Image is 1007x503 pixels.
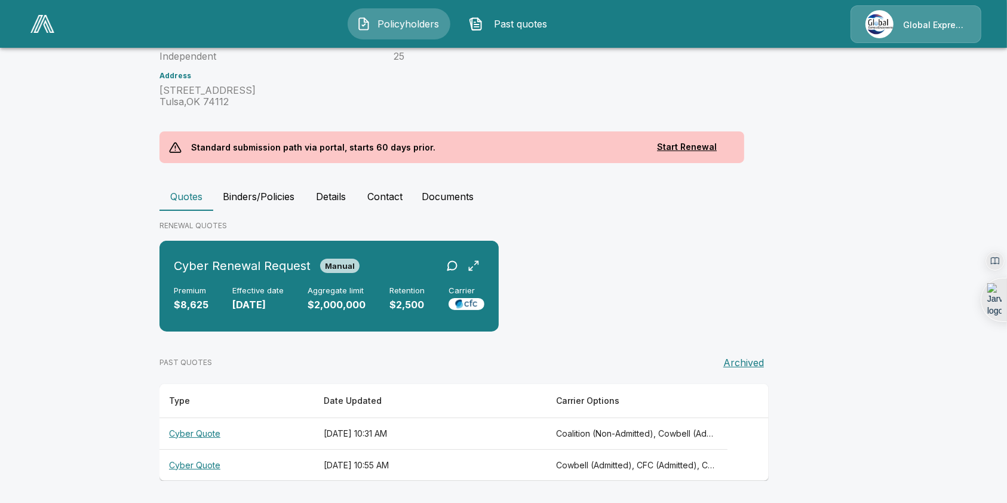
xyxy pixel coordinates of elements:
span: Past quotes [488,17,554,31]
h6: Premium [174,286,208,296]
p: [STREET_ADDRESS] Tulsa , OK 74112 [159,85,379,108]
th: Coalition (Non-Admitted), Cowbell (Admitted), Cowbell (Non-Admitted), CFC (Admitted), Tokio Marin... [547,418,727,449]
img: Past quotes Icon [469,17,483,31]
span: Manual [320,261,360,271]
p: [DATE] [232,298,284,312]
div: policyholder tabs [159,182,848,211]
button: Documents [412,182,483,211]
button: Quotes [159,182,213,211]
p: Independent [159,51,379,62]
button: Binders/Policies [213,182,304,211]
h6: Aggregate limit [308,286,366,296]
th: Cyber Quote [159,418,314,449]
span: Policyholders [376,17,441,31]
p: Standard submission path via portal, starts 60 days prior. [182,131,446,163]
button: Start Renewal [639,136,735,158]
h6: Retention [389,286,425,296]
table: responsive table [159,384,769,481]
p: $2,500 [389,298,425,312]
img: Policyholders Icon [357,17,371,31]
h6: Carrier [449,286,484,296]
th: Type [159,384,314,418]
button: Policyholders IconPolicyholders [348,8,450,39]
th: [DATE] 10:31 AM [314,418,547,449]
img: AA Logo [30,15,54,33]
button: Archived [719,351,769,375]
a: Agency IconGlobal Express Underwriters [851,5,981,43]
h6: Address [159,72,379,80]
th: Carrier Options [547,384,727,418]
p: Global Express Underwriters [903,19,966,31]
p: PAST QUOTES [159,357,212,368]
button: Details [304,182,358,211]
p: $2,000,000 [308,298,366,312]
p: RENEWAL QUOTES [159,220,848,231]
th: Cowbell (Admitted), CFC (Admitted), Coalition (Admitted), Coalition (Non-Admitted), Tokio Marine ... [547,449,727,481]
h6: Cyber Renewal Request [174,256,311,275]
img: Agency Icon [865,10,894,38]
p: 25 [394,51,730,62]
p: $8,625 [174,298,208,312]
th: [DATE] 10:55 AM [314,449,547,481]
img: Carrier [449,298,484,310]
th: Cyber Quote [159,449,314,481]
button: Past quotes IconPast quotes [460,8,563,39]
th: Date Updated [314,384,547,418]
button: Contact [358,182,412,211]
h6: Effective date [232,286,284,296]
